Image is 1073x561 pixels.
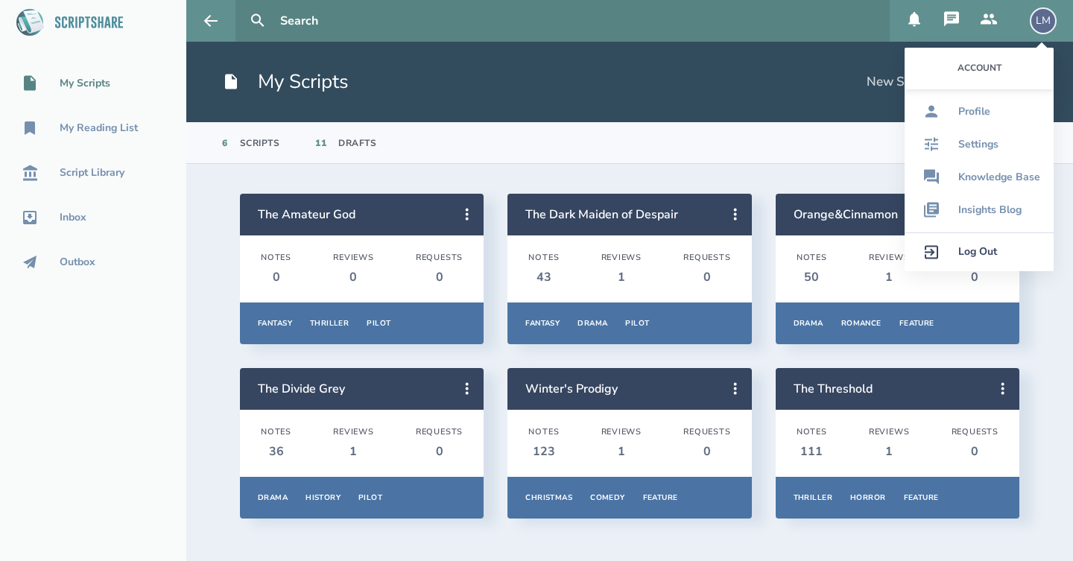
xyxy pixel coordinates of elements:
[905,95,1054,128] a: Profile
[333,269,374,285] div: 0
[794,381,873,397] a: The Threshold
[60,212,86,224] div: Inbox
[683,427,730,437] div: Requests
[310,318,349,329] div: Thriller
[528,269,559,285] div: 43
[577,318,607,329] div: Drama
[258,206,355,223] a: The Amateur God
[261,269,291,285] div: 0
[869,427,910,437] div: Reviews
[333,443,374,460] div: 1
[905,48,1054,89] div: Account
[60,256,95,268] div: Outbox
[850,492,886,503] div: Horror
[338,137,376,149] div: Drafts
[528,427,559,437] div: Notes
[683,253,730,263] div: Requests
[958,106,990,118] div: Profile
[240,137,280,149] div: Scripts
[590,492,625,503] div: Comedy
[794,206,898,223] a: Orange&Cinnamon
[416,253,463,263] div: Requests
[222,137,228,149] div: 6
[601,427,642,437] div: Reviews
[899,318,934,329] div: Feature
[952,269,998,285] div: 0
[60,122,138,134] div: My Reading List
[60,167,124,179] div: Script Library
[525,206,678,223] a: The Dark Maiden of Despair
[905,194,1054,226] a: Insights Blog
[1030,7,1057,34] div: LM
[528,443,559,460] div: 123
[261,427,291,437] div: Notes
[869,443,910,460] div: 1
[525,381,618,397] a: Winter's Prodigy
[683,443,730,460] div: 0
[525,318,560,329] div: Fantasy
[869,269,910,285] div: 1
[869,253,910,263] div: Reviews
[958,204,1022,216] div: Insights Blog
[333,427,374,437] div: Reviews
[867,74,930,90] div: New Script
[258,492,288,503] div: Drama
[416,443,463,460] div: 0
[952,443,998,460] div: 0
[601,269,642,285] div: 1
[258,381,345,397] a: The Divide Grey
[525,492,572,503] div: Christmas
[416,427,463,437] div: Requests
[905,128,1054,161] a: Settings
[261,443,291,460] div: 36
[794,492,832,503] div: Thriller
[367,318,390,329] div: Pilot
[797,443,827,460] div: 111
[60,77,110,89] div: My Scripts
[601,443,642,460] div: 1
[358,492,382,503] div: Pilot
[797,427,827,437] div: Notes
[333,253,374,263] div: Reviews
[528,253,559,263] div: Notes
[905,161,1054,194] a: Knowledge Base
[841,318,881,329] div: Romance
[958,171,1040,183] div: Knowledge Base
[222,69,349,95] h1: My Scripts
[683,269,730,285] div: 0
[258,318,292,329] div: Fantasy
[958,139,998,150] div: Settings
[416,269,463,285] div: 0
[601,253,642,263] div: Reviews
[794,318,823,329] div: Drama
[625,318,649,329] div: Pilot
[958,246,997,258] div: Log Out
[306,492,341,503] div: History
[952,427,998,437] div: Requests
[315,137,326,149] div: 11
[904,492,939,503] div: Feature
[261,253,291,263] div: Notes
[797,269,827,285] div: 50
[797,253,827,263] div: Notes
[905,232,1054,271] a: Log Out
[643,492,678,503] div: Feature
